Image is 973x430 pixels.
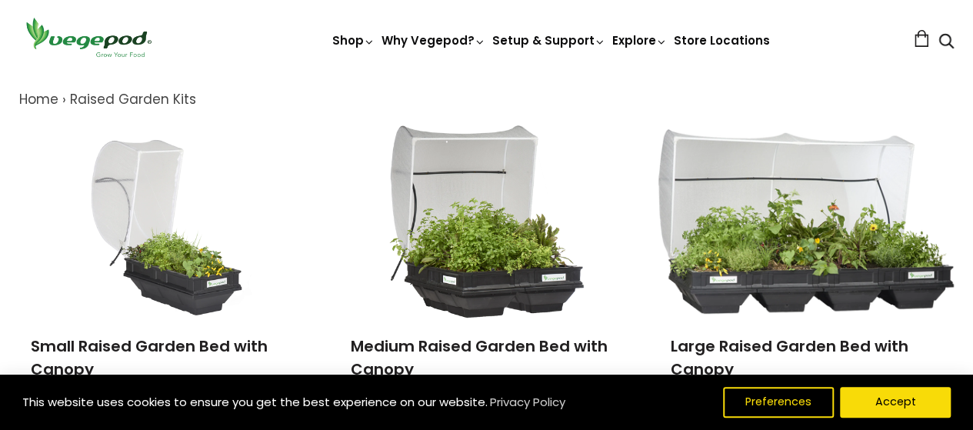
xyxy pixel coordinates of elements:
[674,32,770,48] a: Store Locations
[19,15,158,59] img: Vegepod
[62,90,66,108] span: ›
[723,387,834,418] button: Preferences
[19,90,954,110] nav: breadcrumbs
[612,32,668,48] a: Explore
[488,388,568,416] a: Privacy Policy (opens in a new tab)
[75,125,258,318] img: Small Raised Garden Bed with Canopy
[332,32,375,48] a: Shop
[19,90,58,108] a: Home
[70,90,196,108] a: Raised Garden Kits
[938,35,954,51] a: Search
[351,335,608,380] a: Medium Raised Garden Bed with Canopy
[840,387,951,418] button: Accept
[382,32,486,48] a: Why Vegepod?
[389,125,585,318] img: Medium Raised Garden Bed with Canopy
[658,129,954,314] img: Large Raised Garden Bed with Canopy
[31,335,268,380] a: Small Raised Garden Bed with Canopy
[670,335,908,380] a: Large Raised Garden Bed with Canopy
[492,32,606,48] a: Setup & Support
[22,394,488,410] span: This website uses cookies to ensure you get the best experience on our website.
